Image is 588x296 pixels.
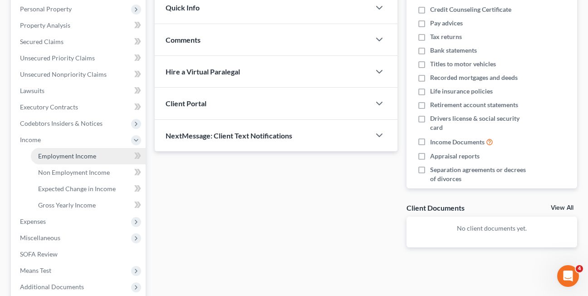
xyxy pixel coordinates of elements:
[20,87,44,94] span: Lawsuits
[557,265,579,287] iframe: Intercom live chat
[407,203,465,212] div: Client Documents
[31,148,146,164] a: Employment Income
[20,119,103,127] span: Codebtors Insiders & Notices
[13,83,146,99] a: Lawsuits
[430,138,485,147] span: Income Documents
[13,17,146,34] a: Property Analysis
[166,131,292,140] span: NextMessage: Client Text Notifications
[430,165,527,183] span: Separation agreements or decrees of divorces
[430,114,527,132] span: Drivers license & social security card
[13,50,146,66] a: Unsecured Priority Claims
[20,217,46,225] span: Expenses
[430,46,477,55] span: Bank statements
[430,87,493,96] span: Life insurance policies
[430,73,518,82] span: Recorded mortgages and deeds
[20,103,78,111] span: Executory Contracts
[31,181,146,197] a: Expected Change in Income
[166,67,240,76] span: Hire a Virtual Paralegal
[430,19,463,28] span: Pay advices
[166,3,200,12] span: Quick Info
[430,59,496,69] span: Titles to motor vehicles
[20,5,72,13] span: Personal Property
[38,152,96,160] span: Employment Income
[31,164,146,181] a: Non Employment Income
[430,152,480,161] span: Appraisal reports
[38,201,96,209] span: Gross Yearly Income
[20,250,58,258] span: SOFA Review
[20,136,41,143] span: Income
[20,54,95,62] span: Unsecured Priority Claims
[430,32,462,41] span: Tax returns
[551,205,573,211] a: View All
[20,21,70,29] span: Property Analysis
[13,99,146,115] a: Executory Contracts
[20,283,84,291] span: Additional Documents
[20,266,51,274] span: Means Test
[576,265,583,272] span: 4
[13,34,146,50] a: Secured Claims
[20,234,60,242] span: Miscellaneous
[13,246,146,262] a: SOFA Review
[166,35,201,44] span: Comments
[166,99,206,108] span: Client Portal
[430,100,518,109] span: Retirement account statements
[31,197,146,213] a: Gross Yearly Income
[13,66,146,83] a: Unsecured Nonpriority Claims
[38,168,110,176] span: Non Employment Income
[20,70,107,78] span: Unsecured Nonpriority Claims
[20,38,64,45] span: Secured Claims
[430,5,511,14] span: Credit Counseling Certificate
[414,224,570,233] p: No client documents yet.
[38,185,116,192] span: Expected Change in Income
